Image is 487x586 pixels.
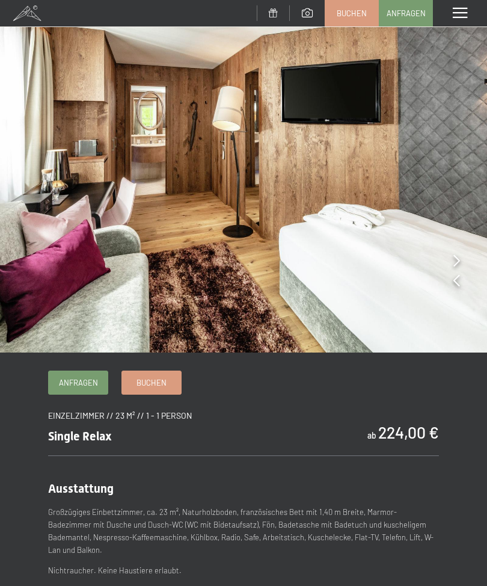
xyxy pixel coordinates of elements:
[379,1,432,26] a: Anfragen
[48,481,114,496] span: Ausstattung
[48,429,112,443] span: Single Relax
[367,430,376,440] span: ab
[387,8,426,19] span: Anfragen
[122,371,181,394] a: Buchen
[48,506,439,556] p: Großzügiges Einbettzimmer, ca. 23 m², Naturholzboden, französisches Bett mit 1,40 m Breite, Marmo...
[136,377,167,388] span: Buchen
[48,564,439,577] p: Nichtraucher. Keine Haustiere erlaubt.
[48,410,192,421] span: Einzelzimmer // 23 m² // 1 - 1 Person
[337,8,367,19] span: Buchen
[49,371,108,394] a: Anfragen
[325,1,378,26] a: Buchen
[378,422,439,442] b: 224,00 €
[59,377,98,388] span: Anfragen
